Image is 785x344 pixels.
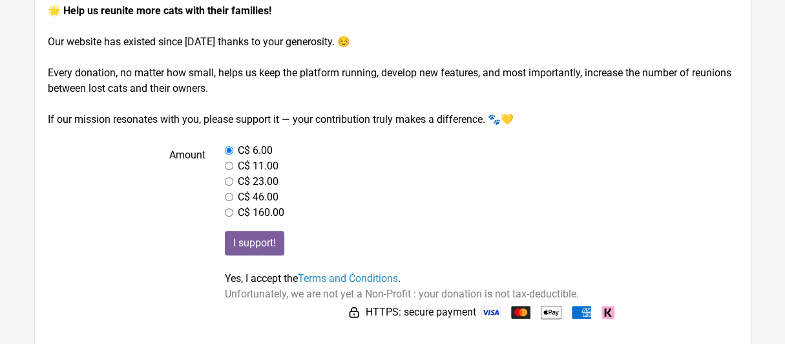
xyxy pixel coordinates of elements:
[48,5,271,17] strong: 🌟 Help us reunite more cats with their families!
[541,302,561,323] img: Apple Pay
[225,288,579,300] span: Unfortunately, we are not yet a Non-Profit : your donation is not tax-deductible.
[238,158,278,174] label: C$ 11.00
[366,305,476,320] span: HTTPS: secure payment
[238,174,278,189] label: C$ 23.00
[481,306,501,319] img: Visa
[572,306,591,319] img: American Express
[38,143,216,220] label: Amount
[48,3,738,323] form: Our website has existed since [DATE] thanks to your generosity. ☺️ Every donation, no matter how ...
[298,272,398,285] a: Terms and Conditions
[225,231,284,255] input: I support!
[225,272,401,285] span: Yes, I accept the .
[511,306,530,319] img: Mastercard
[602,306,614,319] img: Klarna
[348,306,361,319] img: HTTPS: secure payment
[238,189,278,205] label: C$ 46.00
[238,205,284,220] label: C$ 160.00
[238,143,273,158] label: C$ 6.00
